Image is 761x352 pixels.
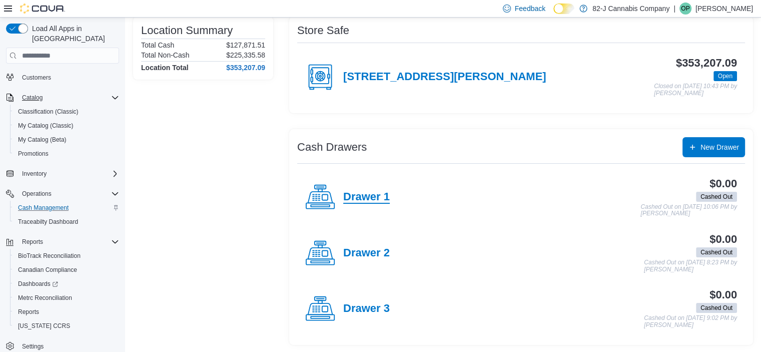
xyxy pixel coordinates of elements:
[22,238,43,246] span: Reports
[14,306,43,318] a: Reports
[700,303,732,312] span: Cashed Out
[18,168,119,180] span: Inventory
[18,136,67,144] span: My Catalog (Beta)
[226,51,265,59] p: $225,335.58
[22,190,52,198] span: Operations
[2,235,123,249] button: Reports
[18,122,74,130] span: My Catalog (Classic)
[18,266,77,274] span: Canadian Compliance
[2,70,123,84] button: Customers
[343,191,390,204] h4: Drawer 1
[682,137,745,157] button: New Drawer
[10,119,123,133] button: My Catalog (Classic)
[14,216,82,228] a: Traceabilty Dashboard
[14,134,119,146] span: My Catalog (Beta)
[700,248,732,257] span: Cashed Out
[10,133,123,147] button: My Catalog (Beta)
[14,106,119,118] span: Classification (Classic)
[673,3,675,15] p: |
[713,71,737,81] span: Open
[20,4,65,14] img: Cova
[18,294,72,302] span: Metrc Reconciliation
[18,168,51,180] button: Inventory
[553,4,574,14] input: Dark Mode
[14,120,78,132] a: My Catalog (Classic)
[22,94,43,102] span: Catalog
[14,306,119,318] span: Reports
[10,263,123,277] button: Canadian Compliance
[141,51,190,59] h6: Total Non-Cash
[10,291,123,305] button: Metrc Reconciliation
[696,192,737,202] span: Cashed Out
[18,322,70,330] span: [US_STATE] CCRS
[14,278,62,290] a: Dashboards
[343,71,546,84] h4: [STREET_ADDRESS][PERSON_NAME]
[14,320,74,332] a: [US_STATE] CCRS
[696,247,737,257] span: Cashed Out
[515,4,545,14] span: Feedback
[297,25,349,37] h3: Store Safe
[644,315,737,328] p: Cashed Out on [DATE] 9:02 PM by [PERSON_NAME]
[18,92,119,104] span: Catalog
[18,218,78,226] span: Traceabilty Dashboard
[14,264,119,276] span: Canadian Compliance
[10,147,123,161] button: Promotions
[297,141,367,153] h3: Cash Drawers
[18,252,81,260] span: BioTrack Reconciliation
[141,64,189,72] h4: Location Total
[226,41,265,49] p: $127,871.51
[226,64,265,72] h4: $353,207.09
[592,3,669,15] p: 82-J Cannabis Company
[18,236,47,248] button: Reports
[14,106,83,118] a: Classification (Classic)
[28,24,119,44] span: Load All Apps in [GEOGRAPHIC_DATA]
[18,280,58,288] span: Dashboards
[18,72,55,84] a: Customers
[14,250,119,262] span: BioTrack Reconciliation
[14,202,73,214] a: Cash Management
[2,187,123,201] button: Operations
[14,134,71,146] a: My Catalog (Beta)
[343,302,390,315] h4: Drawer 3
[18,71,119,83] span: Customers
[22,74,51,82] span: Customers
[695,3,753,15] p: [PERSON_NAME]
[676,57,737,69] h3: $353,207.09
[14,292,76,304] a: Metrc Reconciliation
[696,303,737,313] span: Cashed Out
[141,25,233,37] h3: Location Summary
[18,150,49,158] span: Promotions
[18,108,79,116] span: Classification (Classic)
[14,148,53,160] a: Promotions
[18,92,47,104] button: Catalog
[14,120,119,132] span: My Catalog (Classic)
[709,178,737,190] h3: $0.00
[14,216,119,228] span: Traceabilty Dashboard
[18,188,56,200] button: Operations
[700,142,739,152] span: New Drawer
[22,170,47,178] span: Inventory
[18,204,69,212] span: Cash Management
[681,3,689,15] span: OP
[10,277,123,291] a: Dashboards
[18,188,119,200] span: Operations
[2,91,123,105] button: Catalog
[14,202,119,214] span: Cash Management
[18,236,119,248] span: Reports
[141,41,174,49] h6: Total Cash
[679,3,691,15] div: Omar Price
[10,249,123,263] button: BioTrack Reconciliation
[14,250,85,262] a: BioTrack Reconciliation
[14,320,119,332] span: Washington CCRS
[14,148,119,160] span: Promotions
[14,292,119,304] span: Metrc Reconciliation
[644,259,737,273] p: Cashed Out on [DATE] 8:23 PM by [PERSON_NAME]
[709,233,737,245] h3: $0.00
[14,264,81,276] a: Canadian Compliance
[709,289,737,301] h3: $0.00
[10,319,123,333] button: [US_STATE] CCRS
[10,201,123,215] button: Cash Management
[10,215,123,229] button: Traceabilty Dashboard
[654,83,737,97] p: Closed on [DATE] 10:43 PM by [PERSON_NAME]
[18,308,39,316] span: Reports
